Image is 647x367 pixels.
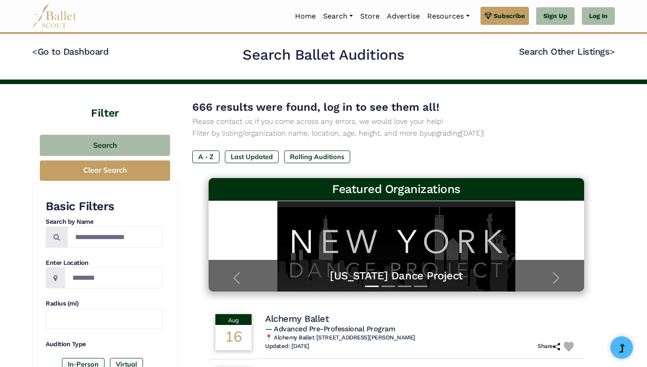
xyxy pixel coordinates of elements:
[40,135,170,156] button: Search
[265,343,309,350] h6: Updated: [DATE]
[365,281,379,292] button: Slide 1
[383,7,423,26] a: Advertise
[46,299,163,308] h4: Radius (mi)
[46,199,163,214] h3: Basic Filters
[218,269,575,283] a: [US_STATE] Dance Project
[609,46,615,57] code: >
[265,325,395,333] span: — Advanced Pre-Professional Program
[32,46,38,57] code: <
[582,7,615,25] a: Log In
[192,101,439,113] span: 666 results were found, log in to see them all!
[538,343,560,350] h6: Share
[65,267,163,288] input: Location
[291,7,319,26] a: Home
[284,151,350,163] label: Rolling Auditions
[243,46,404,65] h2: Search Ballet Auditions
[381,281,395,292] button: Slide 2
[265,313,328,325] h4: Alchemy Ballet
[46,217,163,226] h4: Search by Name
[215,325,252,350] div: 16
[32,84,178,121] h4: Filter
[40,160,170,181] button: Clear Search
[32,46,109,57] a: <Go to Dashboard
[215,314,252,325] div: Aug
[494,11,525,21] span: Subscribe
[428,129,461,137] a: upgrading
[485,11,492,21] img: gem.svg
[192,127,600,139] p: Filter by listing/organization name, location, age, height, and more by [DATE]!
[216,182,577,197] h3: Featured Organizations
[414,281,428,292] button: Slide 4
[480,7,529,25] a: Subscribe
[536,7,575,25] a: Sign Up
[192,116,600,127] p: Please contact us if you come across any errors, we would love your help!
[46,340,163,349] h4: Audition Type
[423,7,473,26] a: Resources
[225,151,279,163] label: Last Updated
[265,334,577,342] h6: 📍 Alchemy Ballet [STREET_ADDRESS][PERSON_NAME]
[67,226,163,248] input: Search by names...
[357,7,383,26] a: Store
[46,259,163,268] h4: Enter Location
[192,151,219,163] label: A - Z
[398,281,411,292] button: Slide 3
[319,7,357,26] a: Search
[519,46,615,57] a: Search Other Listings>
